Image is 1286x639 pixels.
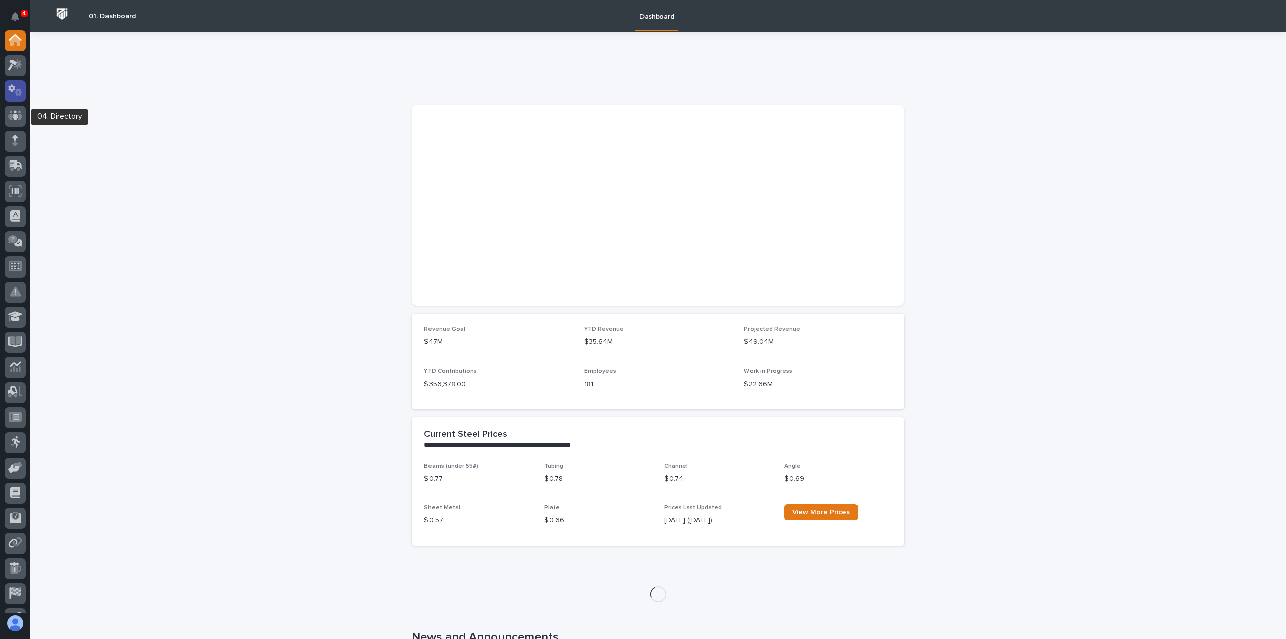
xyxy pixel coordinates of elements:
[744,326,800,332] span: Projected Revenue
[784,474,892,484] p: $ 0.69
[584,337,732,347] p: $35.64M
[424,368,477,374] span: YTD Contributions
[664,474,772,484] p: $ 0.74
[53,5,71,23] img: Workspace Logo
[424,463,478,469] span: Beams (under 55#)
[744,337,892,347] p: $49.04M
[424,515,532,526] p: $ 0.57
[584,326,624,332] span: YTD Revenue
[89,12,136,21] h2: 01. Dashboard
[584,368,616,374] span: Employees
[5,6,26,27] button: Notifications
[664,515,772,526] p: [DATE] ([DATE])
[424,379,572,390] p: $ 356,378.00
[784,504,858,520] a: View More Prices
[792,509,850,516] span: View More Prices
[544,505,560,511] span: Plate
[744,368,792,374] span: Work in Progress
[424,326,465,332] span: Revenue Goal
[424,429,507,440] h2: Current Steel Prices
[424,505,460,511] span: Sheet Metal
[544,515,652,526] p: $ 0.66
[664,505,722,511] span: Prices Last Updated
[13,12,26,28] div: Notifications4
[784,463,801,469] span: Angle
[424,337,572,347] p: $47M
[424,474,532,484] p: $ 0.77
[544,463,563,469] span: Tubing
[664,463,688,469] span: Channel
[544,474,652,484] p: $ 0.78
[744,379,892,390] p: $22.66M
[22,10,26,17] p: 4
[5,613,26,634] button: users-avatar
[584,379,732,390] p: 181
